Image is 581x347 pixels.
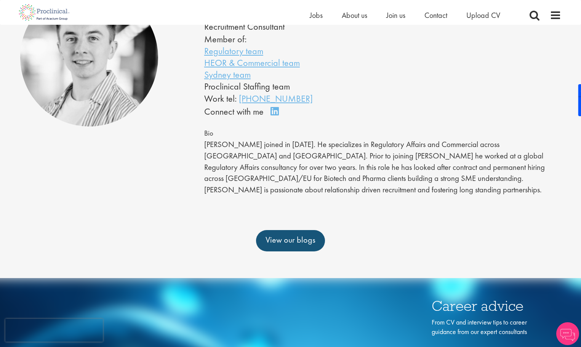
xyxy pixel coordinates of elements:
[204,57,300,69] a: HEOR & Commercial team
[204,33,246,45] label: Member of:
[204,45,263,57] a: Regulatory team
[310,10,323,20] a: Jobs
[424,10,447,20] a: Contact
[204,80,360,92] li: Proclinical Staffing team
[204,69,251,80] a: Sydney team
[5,319,103,342] iframe: reCAPTCHA
[386,10,405,20] a: Join us
[239,93,313,104] a: [PHONE_NUMBER]
[204,20,360,33] div: Recruitment Consultant
[466,10,500,20] a: Upload CV
[204,139,561,196] p: [PERSON_NAME] joined in [DATE]. He specializes in Regulatory Affairs and Commercial across [GEOGR...
[204,129,213,138] span: Bio
[342,10,367,20] a: About us
[204,93,237,104] span: Work tel:
[432,299,535,313] h3: Career advice
[256,230,325,251] a: View our blogs
[556,322,579,345] img: Chatbot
